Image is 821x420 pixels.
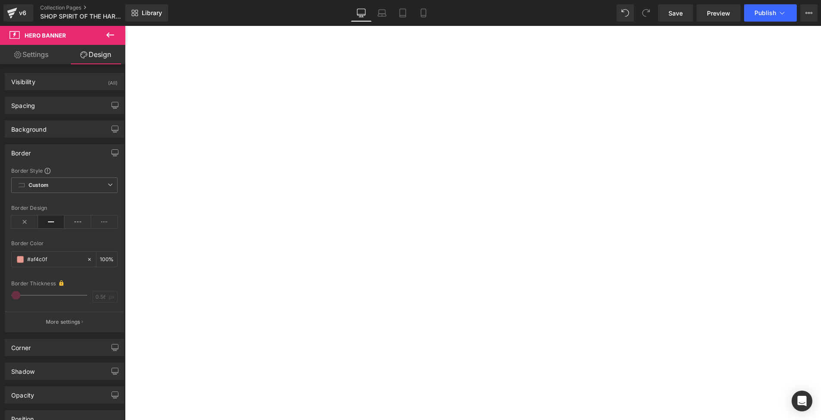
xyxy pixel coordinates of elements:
a: Mobile [413,4,434,22]
p: More settings [46,318,80,326]
span: Publish [754,9,776,16]
b: Custom [29,182,48,189]
span: Hero Banner [25,32,66,39]
a: v6 [3,4,33,22]
a: Preview [697,4,741,22]
div: Border [11,145,31,157]
input: Color [27,255,83,264]
div: v6 [17,7,28,19]
button: More [800,4,818,22]
span: Save [668,9,683,18]
div: % [96,252,117,267]
span: SHOP SPIRIT OF THE HARVEST [40,13,123,20]
a: New Library [125,4,168,22]
button: Publish [744,4,797,22]
a: Tablet [392,4,413,22]
div: Border Style [11,167,118,174]
button: More settings [5,312,124,332]
button: Redo [637,4,655,22]
span: Preview [707,9,730,18]
a: Collection Pages [40,4,140,11]
span: Library [142,9,162,17]
button: Undo [617,4,634,22]
div: Border Design [11,205,118,211]
div: Border Thickness [11,279,118,287]
a: Laptop [372,4,392,22]
a: Design [64,45,127,64]
div: Open Intercom Messenger [792,391,812,411]
a: Desktop [351,4,372,22]
div: Border Color [11,240,118,246]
